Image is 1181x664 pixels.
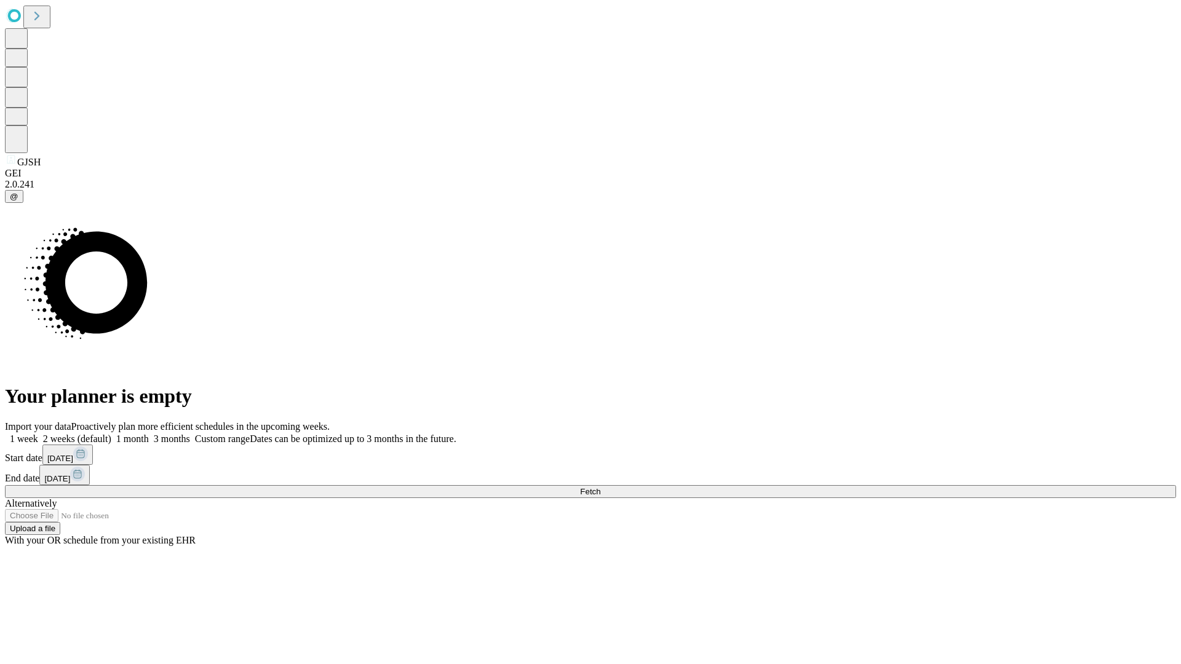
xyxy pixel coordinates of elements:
span: Fetch [580,487,600,496]
span: Import your data [5,421,71,432]
div: GEI [5,168,1176,179]
span: Proactively plan more efficient schedules in the upcoming weeks. [71,421,330,432]
span: Custom range [195,433,250,444]
span: @ [10,192,18,201]
button: Fetch [5,485,1176,498]
button: Upload a file [5,522,60,535]
h1: Your planner is empty [5,385,1176,408]
span: [DATE] [47,454,73,463]
span: 3 months [154,433,190,444]
div: Start date [5,445,1176,465]
span: Dates can be optimized up to 3 months in the future. [250,433,456,444]
div: End date [5,465,1176,485]
button: [DATE] [42,445,93,465]
div: 2.0.241 [5,179,1176,190]
span: 1 week [10,433,38,444]
span: 1 month [116,433,149,444]
span: Alternatively [5,498,57,508]
span: With your OR schedule from your existing EHR [5,535,196,545]
button: [DATE] [39,465,90,485]
span: 2 weeks (default) [43,433,111,444]
span: [DATE] [44,474,70,483]
span: GJSH [17,157,41,167]
button: @ [5,190,23,203]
